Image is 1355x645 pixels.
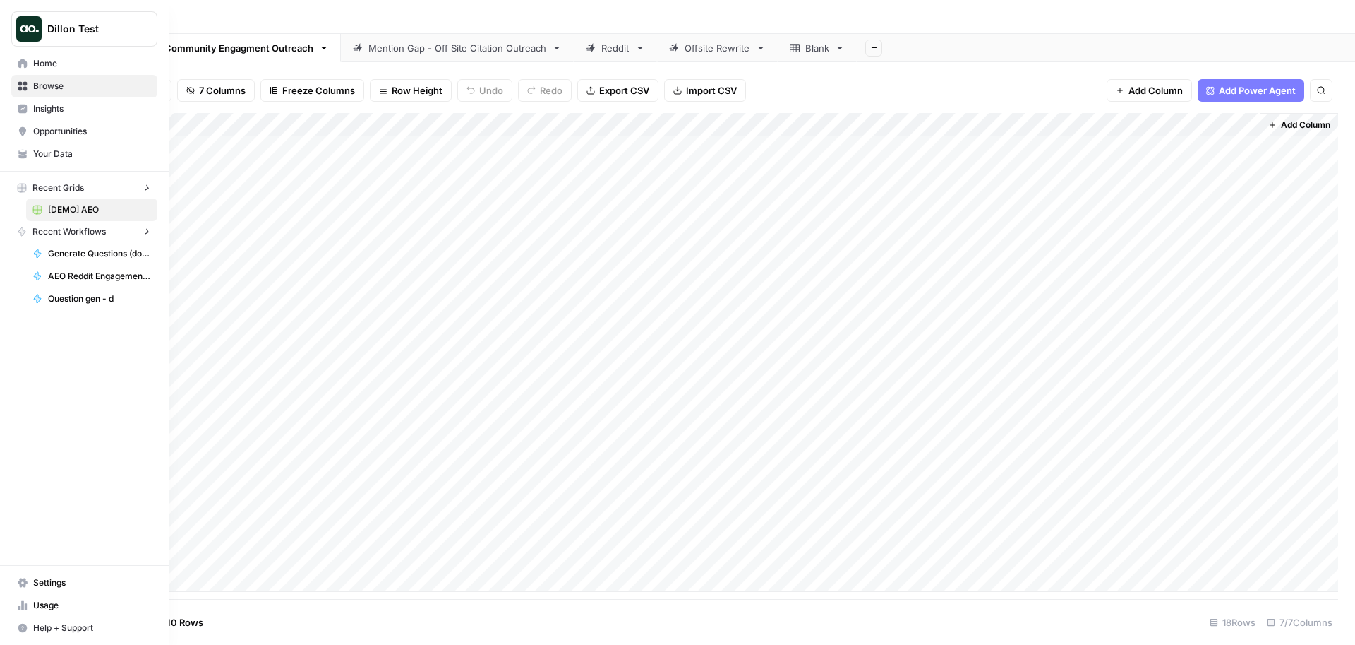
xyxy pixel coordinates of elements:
div: Reddit [601,41,630,55]
a: Your Data [11,143,157,165]
div: 7/7 Columns [1261,611,1338,634]
a: Generate Questions (don't use) [26,242,157,265]
span: Recent Workflows [32,225,106,238]
button: Recent Grids [11,177,157,199]
a: [DEMO] AEO [26,199,157,221]
span: Add 10 Rows [147,615,203,629]
button: Row Height [370,79,452,102]
span: Freeze Columns [282,83,355,97]
span: Home [33,57,151,70]
button: Undo [457,79,512,102]
a: Mention Gap - Off Site Citation Outreach [341,34,574,62]
a: Question gen - d [26,288,157,310]
span: Usage [33,599,151,612]
div: 18 Rows [1204,611,1261,634]
div: Offsite Rewrite [685,41,750,55]
span: Browse [33,80,151,93]
a: Mention Gap - Community Engagment Outreach [72,34,341,62]
button: Recent Workflows [11,221,157,242]
span: Import CSV [686,83,737,97]
span: Add Column [1281,119,1330,131]
div: Mention Gap - Community Engagment Outreach [100,41,313,55]
div: Mention Gap - Off Site Citation Outreach [368,41,546,55]
span: Row Height [392,83,442,97]
span: 7 Columns [199,83,246,97]
a: Home [11,52,157,75]
span: Question gen - d [48,292,151,305]
button: Add Column [1107,79,1192,102]
a: Opportunities [11,120,157,143]
span: [DEMO] AEO [48,203,151,216]
a: Usage [11,594,157,617]
button: Add Power Agent [1198,79,1304,102]
span: Add Column [1128,83,1183,97]
button: Help + Support [11,617,157,639]
span: Dillon Test [47,22,133,36]
span: Recent Grids [32,182,84,194]
span: Export CSV [599,83,649,97]
button: Add Column [1263,116,1336,134]
span: Opportunities [33,125,151,138]
span: Add Power Agent [1219,83,1296,97]
a: AEO Reddit Engagement - Fork [26,265,157,288]
button: 7 Columns [177,79,255,102]
span: Redo [540,83,562,97]
a: Settings [11,572,157,594]
span: AEO Reddit Engagement - Fork [48,270,151,283]
a: Offsite Rewrite [657,34,778,62]
span: Help + Support [33,622,151,634]
span: Undo [479,83,503,97]
span: Settings [33,576,151,589]
a: Browse [11,75,157,97]
button: Redo [518,79,572,102]
button: Export CSV [577,79,658,102]
span: Generate Questions (don't use) [48,247,151,260]
div: Blank [805,41,829,55]
span: Your Data [33,148,151,160]
a: Blank [778,34,857,62]
button: Import CSV [664,79,746,102]
span: Insights [33,102,151,115]
img: Dillon Test Logo [16,16,42,42]
a: Reddit [574,34,657,62]
button: Workspace: Dillon Test [11,11,157,47]
a: Insights [11,97,157,120]
button: Freeze Columns [260,79,364,102]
